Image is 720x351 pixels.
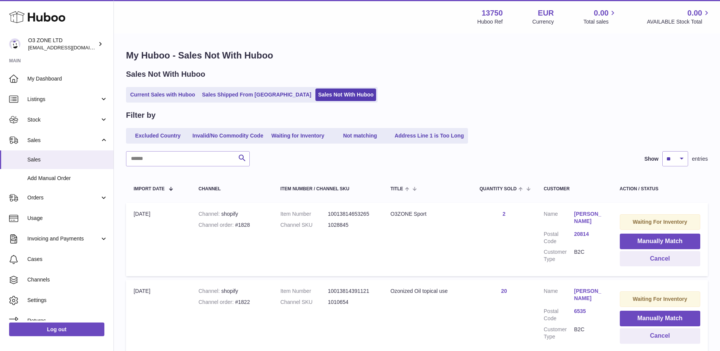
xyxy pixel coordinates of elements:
[268,130,328,142] a: Waiting for Inventory
[199,221,265,229] div: #1828
[199,211,221,217] strong: Channel
[328,299,375,306] dd: 1010654
[199,210,265,218] div: shopify
[391,187,403,191] span: Title
[692,155,708,163] span: entries
[27,156,108,163] span: Sales
[280,299,328,306] dt: Channel SKU
[574,210,605,225] a: [PERSON_NAME]
[126,49,708,62] h1: My Huboo - Sales Not With Huboo
[644,155,659,163] label: Show
[533,18,554,25] div: Currency
[280,221,328,229] dt: Channel SKU
[328,288,375,295] dd: 10013814391121
[27,256,108,263] span: Cases
[27,215,108,222] span: Usage
[503,211,506,217] a: 2
[647,8,711,25] a: 0.00 AVAILABLE Stock Total
[27,276,108,283] span: Channels
[574,248,605,263] dd: B2C
[27,116,100,123] span: Stock
[199,299,235,305] strong: Channel order
[574,231,605,238] a: 20814
[9,323,104,336] a: Log out
[574,308,605,315] a: 6535
[199,299,265,306] div: #1822
[128,130,188,142] a: Excluded Country
[27,175,108,182] span: Add Manual Order
[27,297,108,304] span: Settings
[544,326,574,340] dt: Customer Type
[199,187,265,191] div: Channel
[28,37,96,51] div: O3 ZONE LTD
[9,38,20,50] img: hello@o3zoneltd.co.uk
[544,288,574,304] dt: Name
[27,75,108,82] span: My Dashboard
[27,235,100,242] span: Invoicing and Payments
[647,18,711,25] span: AVAILABLE Stock Total
[126,69,205,79] h2: Sales Not With Huboo
[199,222,235,228] strong: Channel order
[392,130,467,142] a: Address Line 1 is Too Long
[594,8,609,18] span: 0.00
[633,296,687,302] strong: Waiting For Inventory
[479,187,517,191] span: Quantity Sold
[583,18,617,25] span: Total sales
[574,288,605,302] a: [PERSON_NAME]
[280,210,328,218] dt: Item Number
[27,137,100,144] span: Sales
[391,288,465,295] div: Ozonized Oil topical use
[27,96,100,103] span: Listings
[315,89,376,101] a: Sales Not With Huboo
[620,234,700,249] button: Manually Match
[544,231,574,245] dt: Postal Code
[620,251,700,267] button: Cancel
[538,8,554,18] strong: EUR
[620,311,700,326] button: Manually Match
[477,18,503,25] div: Huboo Ref
[544,210,574,227] dt: Name
[574,326,605,340] dd: B2C
[501,288,507,294] a: 20
[199,89,314,101] a: Sales Shipped From [GEOGRAPHIC_DATA]
[199,288,221,294] strong: Channel
[126,110,156,120] h2: Filter by
[280,288,328,295] dt: Item Number
[544,248,574,263] dt: Customer Type
[328,221,375,229] dd: 1028845
[328,210,375,218] dd: 10013814653265
[128,89,198,101] a: Current Sales with Huboo
[391,210,465,218] div: O3ZONE Sport
[687,8,702,18] span: 0.00
[199,288,265,295] div: shopify
[620,187,700,191] div: Action / Status
[633,219,687,225] strong: Waiting For Inventory
[126,203,191,276] td: [DATE]
[27,194,100,201] span: Orders
[620,328,700,344] button: Cancel
[544,187,605,191] div: Customer
[544,308,574,322] dt: Postal Code
[28,44,112,51] span: [EMAIL_ADDRESS][DOMAIN_NAME]
[330,130,391,142] a: Not matching
[134,187,165,191] span: Import date
[583,8,617,25] a: 0.00 Total sales
[27,317,108,324] span: Returns
[482,8,503,18] strong: 13750
[190,130,266,142] a: Invalid/No Commodity Code
[280,187,375,191] div: Item Number / Channel SKU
